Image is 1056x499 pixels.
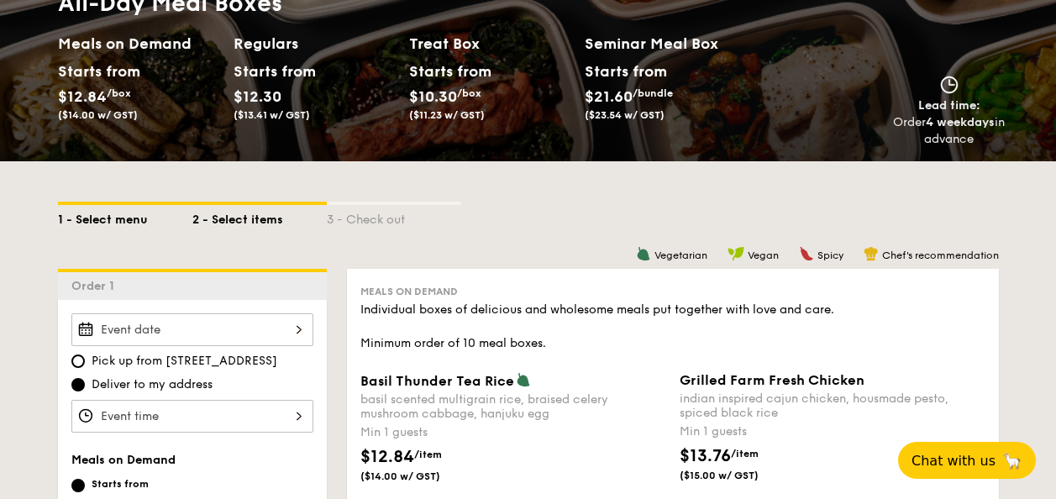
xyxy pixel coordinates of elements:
[799,246,814,261] img: icon-spicy.37a8142b.svg
[918,98,980,113] span: Lead time:
[585,109,665,121] span: ($23.54 w/ GST)
[58,32,220,55] h2: Meals on Demand
[585,59,666,84] div: Starts from
[360,373,514,389] span: Basil Thunder Tea Rice
[92,477,171,491] div: Starts from
[633,87,673,99] span: /bundle
[748,249,779,261] span: Vegan
[360,392,666,421] div: basil scented multigrain rice, braised celery mushroom cabbage, hanjuku egg
[71,279,121,293] span: Order 1
[457,87,481,99] span: /box
[728,246,744,261] img: icon-vegan.f8ff3823.svg
[585,87,633,106] span: $21.60
[409,32,571,55] h2: Treat Box
[409,87,457,106] span: $10.30
[926,115,995,129] strong: 4 weekdays
[360,447,414,467] span: $12.84
[360,424,666,441] div: Min 1 guests
[731,448,759,460] span: /item
[234,109,310,121] span: ($13.41 w/ GST)
[360,470,475,483] span: ($14.00 w/ GST)
[234,32,396,55] h2: Regulars
[58,87,107,106] span: $12.84
[71,378,85,391] input: Deliver to my address
[585,32,760,55] h2: Seminar Meal Box
[409,109,485,121] span: ($11.23 w/ GST)
[71,453,176,467] span: Meals on Demand
[360,286,458,297] span: Meals on Demand
[92,353,277,370] span: Pick up from [STREET_ADDRESS]
[680,423,985,440] div: Min 1 guests
[898,442,1036,479] button: Chat with us🦙
[864,246,879,261] img: icon-chef-hat.a58ddaea.svg
[409,59,484,84] div: Starts from
[912,453,996,469] span: Chat with us
[516,372,531,387] img: icon-vegetarian.fe4039eb.svg
[817,249,843,261] span: Spicy
[92,376,213,393] span: Deliver to my address
[234,59,308,84] div: Starts from
[107,87,131,99] span: /box
[654,249,707,261] span: Vegetarian
[882,249,999,261] span: Chef's recommendation
[58,59,133,84] div: Starts from
[1002,451,1022,470] span: 🦙
[680,469,794,482] span: ($15.00 w/ GST)
[192,205,327,228] div: 2 - Select items
[636,246,651,261] img: icon-vegetarian.fe4039eb.svg
[58,205,192,228] div: 1 - Select menu
[360,302,985,352] div: Individual boxes of delicious and wholesome meals put together with love and care. Minimum order ...
[58,109,138,121] span: ($14.00 w/ GST)
[680,391,985,420] div: indian inspired cajun chicken, housmade pesto, spiced black rice
[414,449,442,460] span: /item
[680,372,864,388] span: Grilled Farm Fresh Chicken
[71,313,313,346] input: Event date
[71,355,85,368] input: Pick up from [STREET_ADDRESS]
[71,400,313,433] input: Event time
[937,76,962,94] img: icon-clock.2db775ea.svg
[71,479,85,492] input: Starts from$12.84/box($14.00 w/ GST)Min 10 guests
[893,114,1006,148] div: Order in advance
[234,87,281,106] span: $12.30
[680,446,731,466] span: $13.76
[327,205,461,228] div: 3 - Check out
